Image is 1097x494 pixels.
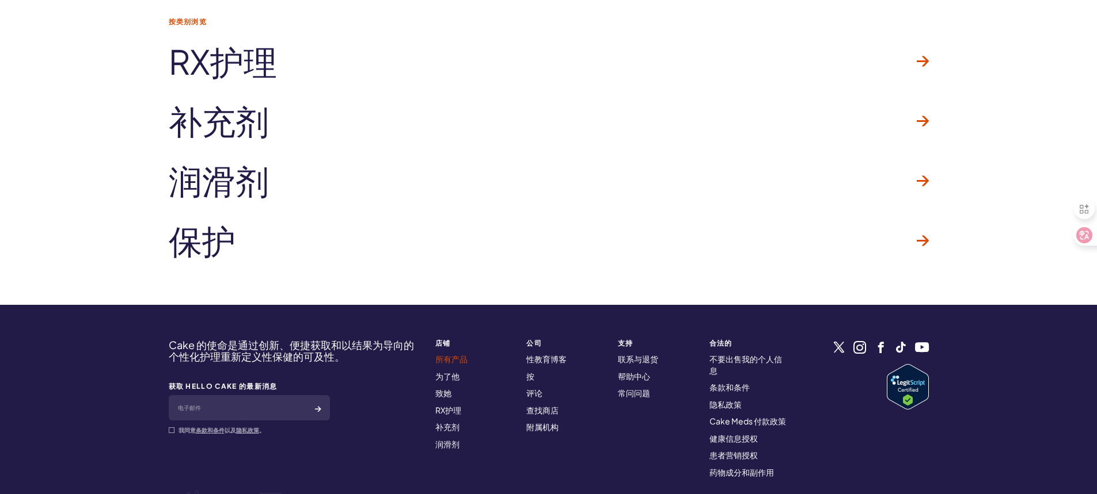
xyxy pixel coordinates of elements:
[435,339,451,347] font: 店铺
[618,354,658,364] a: 联系与退货
[887,364,929,409] a: 验证 www.hellocake.com 的 LegitScript 批准
[169,151,929,210] a: 润滑剂
[709,450,758,460] a: 患者营销授权
[709,433,758,443] a: 健康信息授权
[435,388,451,398] a: 致她
[236,427,259,434] a: 隐私政策
[169,91,929,151] a: 补充剂
[225,427,236,434] font: 以及
[526,388,542,398] a: 评论
[435,371,460,381] a: 为了他
[709,354,782,376] a: 不要出售我的个人信息
[526,354,567,364] a: 性教育博客
[435,354,468,364] a: 所有产品
[709,399,742,409] a: 隐私政策
[169,99,269,141] font: 补充剂
[526,371,534,381] a: 按
[179,427,196,434] font: 我同意
[169,159,269,201] font: 润滑剂
[169,210,929,270] a: 保护
[259,427,265,434] font: 。
[435,439,460,449] a: 润滑剂
[526,422,559,432] a: 附属机构
[435,405,461,415] a: RX护理
[169,338,414,363] font: Cake 的使命是通过创新、便捷获取和以结果为导向的个性化护理重新定义性保健的可及性。
[887,364,929,409] img: 验证 www.hellocake.com 的批准
[709,339,732,347] font: 合法的
[709,467,774,477] a: 药物成分和副作用
[526,339,542,347] font: 公司
[526,405,559,415] a: 查找商店
[709,382,750,392] a: 条款和条件
[169,219,236,261] font: 保护
[169,382,278,390] font: 获取 HELLO CAKE 的最新消息
[169,40,277,82] font: RX护理
[196,427,225,434] a: 条款和条件
[435,422,460,432] a: 补充剂
[618,339,633,347] font: 支持
[169,32,929,91] a: RX护理
[169,17,207,26] font: 按类别浏览
[618,388,650,398] a: 常问问题
[709,416,786,426] a: Cake Meds 付款政策
[618,371,650,381] a: 帮助中心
